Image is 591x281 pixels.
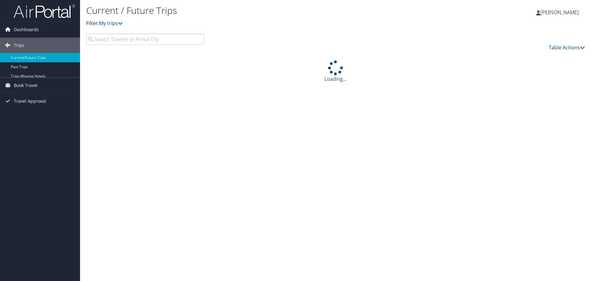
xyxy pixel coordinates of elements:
span: Travel Approval [14,93,46,109]
span: Trips [14,38,24,53]
a: [PERSON_NAME] [536,3,585,22]
span: Book Travel [14,78,38,93]
input: Search Traveler or Arrival City [86,34,204,45]
p: Filter: [86,19,419,27]
img: airportal-logo.png [14,4,75,19]
span: [PERSON_NAME] [541,9,579,16]
a: Table Actions [549,44,585,51]
div: Loading... [86,60,585,83]
a: My trips [99,20,123,27]
span: Dashboards [14,22,39,37]
h1: Current / Future Trips [86,4,419,17]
